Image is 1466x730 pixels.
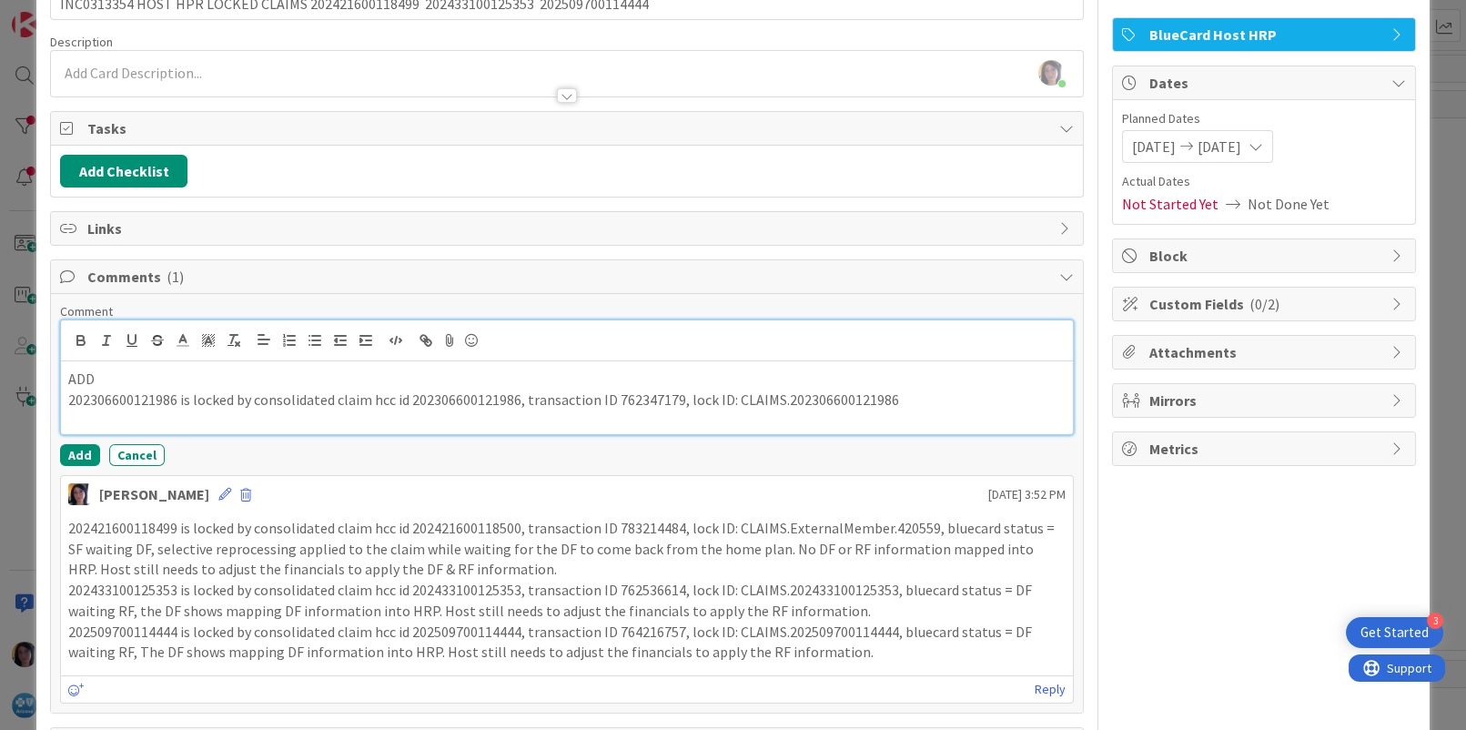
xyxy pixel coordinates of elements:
span: Support [38,3,83,25]
span: Mirrors [1149,390,1382,411]
span: Description [50,34,113,50]
span: BlueCard Host HRP [1149,24,1382,46]
span: Attachments [1149,341,1382,363]
p: 202421600118499 is locked by consolidated claim hcc id 202421600118500, transaction ID 783214484,... [68,518,1065,580]
div: Get Started [1360,624,1429,642]
p: 202306600121986 is locked by consolidated claim hcc id 202306600121986, transaction ID 762347179,... [68,390,1065,411]
span: Links [87,218,1049,239]
button: Add Checklist [60,155,187,188]
span: [DATE] 3:52 PM [988,485,1066,504]
span: Custom Fields [1149,293,1382,315]
span: Tasks [87,117,1049,139]
img: 6opDD3BK3MiqhSbxlYhxNxWf81ilPuNy.jpg [1038,60,1064,86]
button: Cancel [109,444,165,466]
button: Add [60,444,100,466]
span: Not Done Yet [1248,193,1330,215]
span: Block [1149,245,1382,267]
p: ADD [68,369,1065,390]
span: Comments [87,266,1049,288]
span: ( 0/2 ) [1249,295,1279,313]
div: [PERSON_NAME] [99,483,209,505]
span: [DATE] [1132,136,1176,157]
span: Dates [1149,72,1382,94]
div: Open Get Started checklist, remaining modules: 3 [1346,617,1443,648]
span: Metrics [1149,438,1382,460]
div: 3 [1427,613,1443,629]
span: Planned Dates [1122,109,1406,128]
span: Actual Dates [1122,172,1406,191]
span: Not Started Yet [1122,193,1218,215]
span: ( 1 ) [167,268,184,286]
a: Reply [1035,678,1066,701]
span: Comment [60,303,113,319]
span: [DATE] [1198,136,1241,157]
img: TC [68,483,90,505]
p: 202509700114444 is locked by consolidated claim hcc id 202509700114444, transaction ID 764216757,... [68,622,1065,663]
p: 202433100125353 is locked by consolidated claim hcc id 202433100125353, transaction ID 762536614,... [68,580,1065,621]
